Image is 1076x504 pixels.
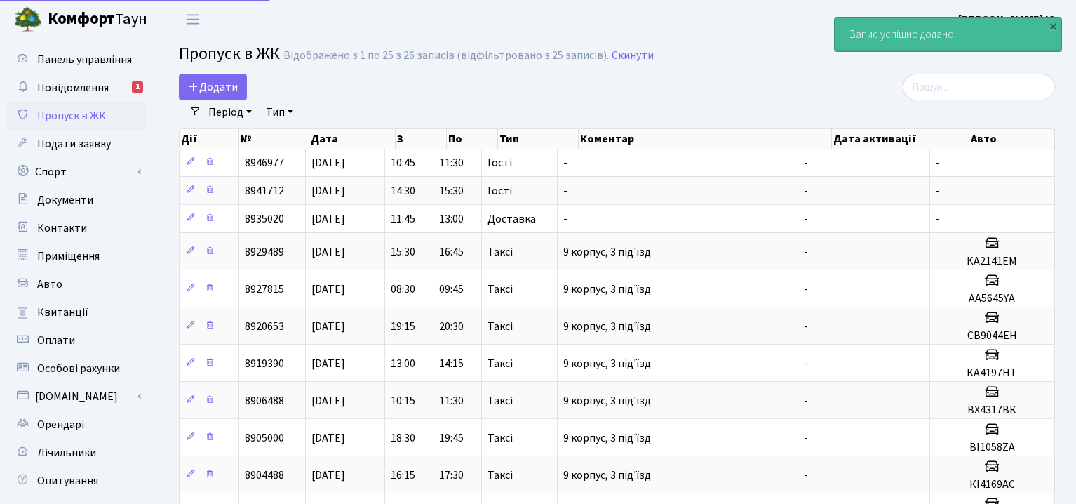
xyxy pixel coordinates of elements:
span: 08:30 [391,281,415,297]
span: Опитування [37,473,98,489]
span: 10:45 [391,155,415,171]
span: 9 корпус, 3 під'їзд [563,467,651,483]
span: - [936,211,940,227]
span: 15:30 [391,244,415,260]
span: 8946977 [245,155,284,171]
span: Таксі [487,321,513,332]
span: - [804,183,808,199]
span: 13:00 [391,356,415,371]
span: Пропуск в ЖК [37,108,106,124]
span: 9 корпус, 3 під'їзд [563,430,651,446]
img: logo.png [14,6,42,34]
a: Скинути [612,49,654,62]
div: Відображено з 1 по 25 з 26 записів (відфільтровано з 25 записів). [283,49,609,62]
span: 8929489 [245,244,284,260]
span: 8920653 [245,319,284,334]
span: [DATE] [311,183,345,199]
span: - [804,244,808,260]
a: Орендарі [7,411,147,439]
div: Запис успішно додано. [835,18,1061,51]
span: 14:30 [391,183,415,199]
span: Гості [487,185,512,197]
span: Приміщення [37,248,100,264]
button: Переключити навігацію [175,8,210,31]
span: - [804,393,808,409]
span: 09:45 [439,281,464,297]
span: 9 корпус, 3 під'їзд [563,319,651,334]
span: 8919390 [245,356,284,371]
span: - [804,356,808,371]
span: 9 корпус, 3 під'їзд [563,356,651,371]
a: Оплати [7,326,147,354]
span: - [804,155,808,171]
span: [DATE] [311,319,345,334]
span: - [563,183,567,199]
a: [PERSON_NAME] Ю. [958,11,1059,28]
th: Дата [309,129,396,149]
th: № [239,129,310,149]
div: 1 [132,81,143,93]
span: Пропуск в ЖК [179,41,280,66]
b: Комфорт [48,8,115,30]
a: Авто [7,270,147,298]
span: - [563,155,567,171]
a: Додати [179,74,247,100]
span: 8927815 [245,281,284,297]
span: - [804,281,808,297]
h5: СВ9044ЕН [936,329,1049,343]
span: [DATE] [311,211,345,227]
span: 14:15 [439,356,464,371]
a: Подати заявку [7,130,147,158]
a: Контакти [7,214,147,242]
span: - [936,155,940,171]
span: Оплати [37,333,75,348]
div: × [1046,19,1060,33]
span: 19:45 [439,430,464,446]
span: Таксі [487,432,513,444]
span: [DATE] [311,430,345,446]
span: [DATE] [311,356,345,371]
h5: КА4197НТ [936,366,1049,380]
span: 20:30 [439,319,464,334]
span: [DATE] [311,393,345,409]
a: Повідомлення1 [7,74,147,102]
span: [DATE] [311,244,345,260]
span: Панель управління [37,52,132,67]
span: 8941712 [245,183,284,199]
a: Тип [260,100,299,124]
h5: КІ4169АС [936,478,1049,491]
span: [DATE] [311,155,345,171]
span: Таун [48,8,147,32]
span: 9 корпус, 3 під'їзд [563,244,651,260]
span: 13:00 [439,211,464,227]
span: Таксі [487,358,513,369]
th: Коментар [579,129,832,149]
th: З [396,129,447,149]
a: Документи [7,186,147,214]
span: 8935020 [245,211,284,227]
span: Додати [188,79,238,95]
span: Повідомлення [37,80,109,95]
span: 16:15 [391,467,415,483]
span: 15:30 [439,183,464,199]
a: Особові рахунки [7,354,147,383]
span: Документи [37,192,93,208]
span: 8906488 [245,393,284,409]
span: Таксі [487,284,513,295]
a: Спорт [7,158,147,186]
input: Пошук... [903,74,1055,100]
th: Тип [498,129,578,149]
span: 9 корпус, 3 під'їзд [563,393,651,409]
a: Пропуск в ЖК [7,102,147,130]
span: Подати заявку [37,136,111,152]
th: По [447,129,498,149]
a: Період [203,100,257,124]
span: 8905000 [245,430,284,446]
a: Лічильники [7,439,147,467]
b: [PERSON_NAME] Ю. [958,12,1059,27]
th: Дата активації [832,129,970,149]
span: - [804,430,808,446]
a: Квитанції [7,298,147,326]
h5: АА5645YA [936,292,1049,305]
span: - [563,211,567,227]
